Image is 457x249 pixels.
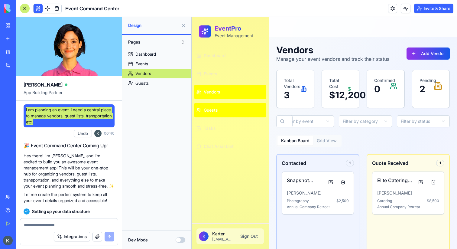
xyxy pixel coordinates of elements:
a: Vendors [2,68,75,82]
h2: EventPro [23,7,62,16]
span: [PERSON_NAME] [24,81,63,88]
p: Total Cost [138,61,156,73]
a: Vendors [122,69,191,78]
img: ACg8ocIDmBj02QULFtvk8Ks17liisAYSD8XntOp6gNwptqOboCmWtGk=s96-c [3,236,13,245]
button: Grid View [122,119,149,129]
a: Guests [2,86,75,100]
a: Guests [122,78,191,88]
p: Annual Company Retreat [186,188,248,192]
p: [PERSON_NAME] [95,173,157,179]
h4: Elite Catering Co. [186,160,223,167]
div: Events [135,61,148,67]
p: Pending [228,61,242,67]
button: Kanban Board [86,119,122,129]
span: Design [128,22,179,28]
span: K [7,215,17,224]
div: Dashboard [135,51,156,57]
p: Hey there! I'm [PERSON_NAME], and I'm excited to build you an awesome event management app! This ... [24,153,115,189]
p: Let me create the perfect system to keep all your event details organized and accessible! [24,192,115,204]
h4: Snapshot Studios [95,160,133,167]
span: Tasks [12,108,24,114]
div: 1 [154,143,162,149]
button: Tasks [2,104,75,119]
img: logo [4,4,42,13]
div: Guests [135,80,149,86]
span: Guests [12,90,26,96]
button: Chat Assistant [2,122,75,137]
p: Event Management [23,16,62,22]
p: Confirmed [183,61,198,67]
a: Dashboard [2,31,75,46]
label: Dev Mode [128,237,148,243]
a: Events [122,59,191,69]
img: ACg8ocIDmBj02QULFtvk8Ks17liisAYSD8XntOp6gNwptqOboCmWtGk=s96-c [94,130,102,137]
a: Dashboard [122,49,191,59]
span: Setting up your data structure [32,208,90,215]
button: Pages [125,37,188,47]
span: Catering [186,182,200,186]
span: Dashboard [12,36,34,42]
p: [EMAIL_ADDRESS][DOMAIN_NAME] [21,220,41,225]
span: $ 2,500 [145,182,157,186]
p: Total Vendors [92,61,109,73]
button: Sign Out [45,214,70,225]
p: Manage your event vendors and track their status [85,38,198,46]
button: Integrations [54,232,90,241]
span: Chat Assistant [12,126,42,133]
h1: Vendors [85,28,198,38]
button: Add Vendor [215,31,258,43]
span: I am planning an event. I need a central place to manage vendors, guest lists, transportation etc. [26,107,112,125]
h3: Contacted [90,143,115,150]
p: 0 [183,67,198,77]
button: Undo [74,130,92,137]
p: 3 [92,73,109,84]
div: Vendors [135,70,151,77]
h3: Quote Received [180,143,217,150]
button: Invite & Share [414,4,453,13]
p: 2 [228,67,242,77]
p: $ 12,200 [138,73,156,84]
span: $ 8,500 [235,182,248,186]
p: Karter [21,214,41,220]
span: Photography [95,182,117,186]
a: Events [2,50,75,64]
p: Annual Company Retreat [95,188,157,192]
h2: 🎉 Event Command Center Coming Up! [24,142,115,149]
p: [PERSON_NAME] [186,173,248,179]
span: Events [12,54,26,60]
span: Vendors [12,72,29,78]
span: App Building Partner [24,90,115,100]
span: Event Command Center [65,5,119,12]
div: 1 [245,143,253,149]
span: 00:40 [104,131,115,136]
